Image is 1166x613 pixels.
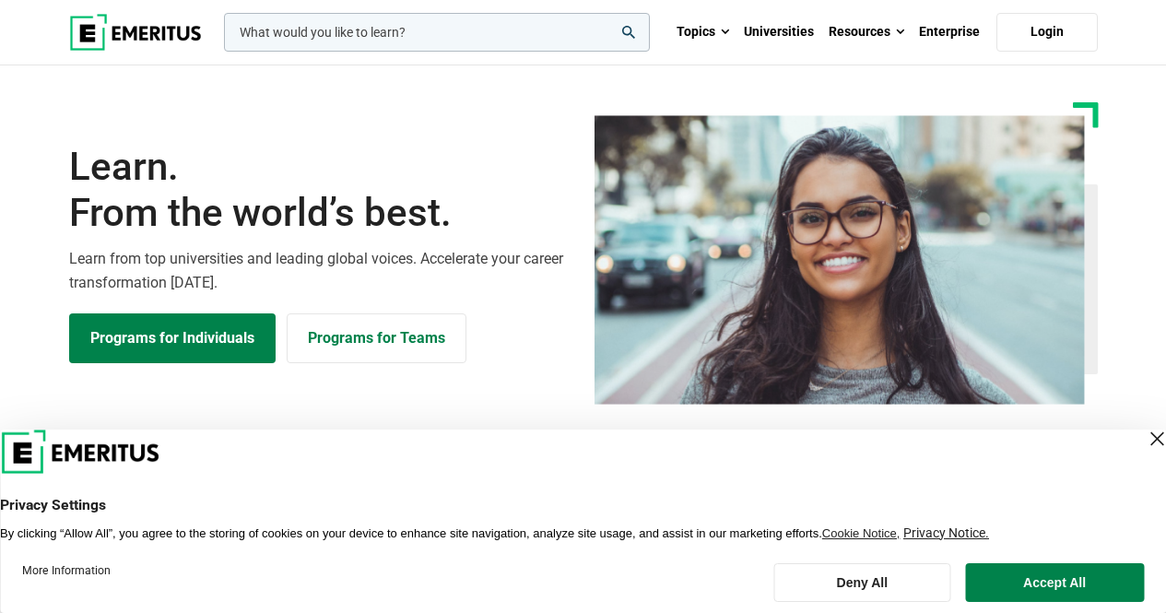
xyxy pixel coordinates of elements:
a: Login [996,13,1098,52]
input: woocommerce-product-search-field-0 [224,13,650,52]
img: Learn from the world's best [595,115,1085,405]
h1: Learn. [69,144,572,237]
span: From the world’s best. [69,190,572,236]
a: Explore Programs [69,313,276,363]
p: Learn from top universities and leading global voices. Accelerate your career transformation [DATE]. [69,247,572,294]
a: Explore for Business [287,313,466,363]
